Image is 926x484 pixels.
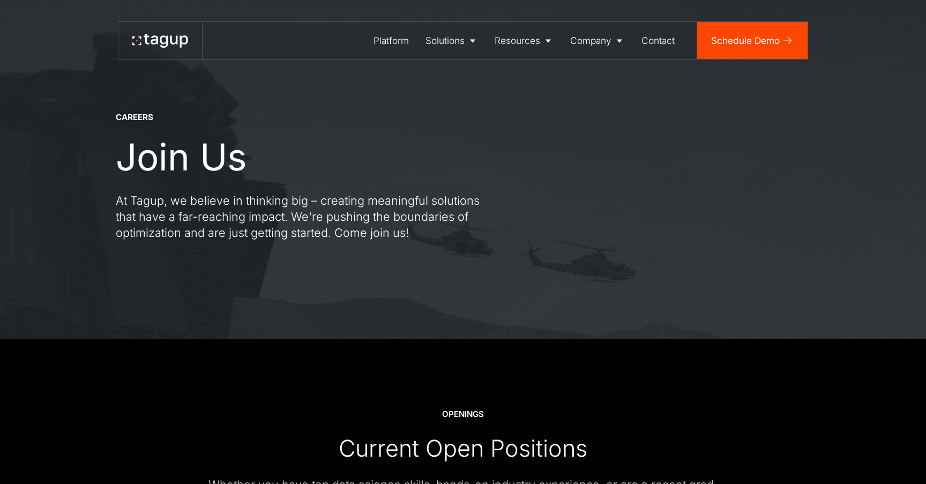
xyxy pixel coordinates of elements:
[487,22,562,59] a: Resources
[633,22,683,59] a: Contact
[495,34,540,48] div: Resources
[425,34,465,48] div: Solutions
[374,34,409,48] div: Platform
[116,111,153,123] div: CAREERS
[711,34,780,48] div: Schedule Demo
[697,22,808,59] a: Schedule Demo
[116,137,247,178] h1: Join Us
[339,434,587,463] div: Current Open Positions
[641,34,675,48] div: Contact
[417,22,486,59] a: Solutions
[562,22,633,59] a: Company
[116,192,502,241] p: At Tagup, we believe in thinking big – creating meaningful solutions that have a far-reaching imp...
[570,34,611,48] div: Company
[442,408,484,420] div: OPENINGS
[365,22,417,59] a: Platform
